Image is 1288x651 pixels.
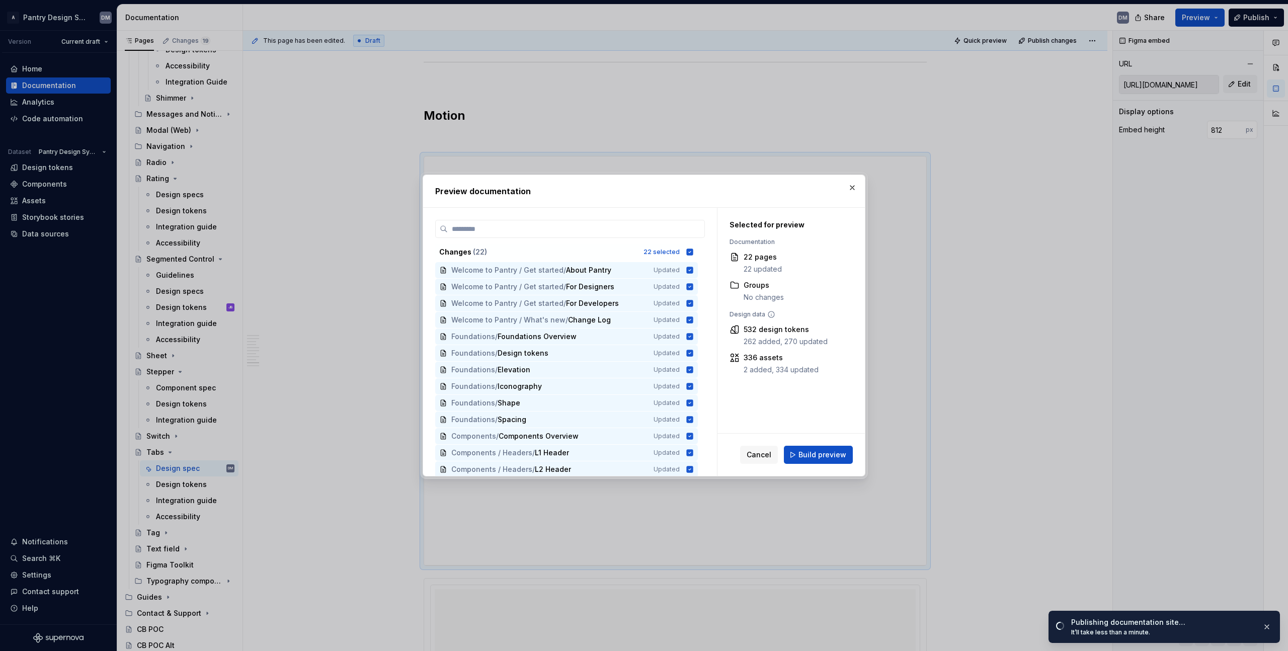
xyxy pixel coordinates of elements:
span: Design tokens [498,348,548,358]
button: Build preview [784,446,853,464]
span: Updated [654,465,680,473]
span: / [495,415,498,425]
span: L2 Header [535,464,571,474]
span: Components [451,431,496,441]
span: Build preview [798,450,846,460]
span: Updated [654,399,680,407]
div: Groups [744,280,784,290]
span: Welcome to Pantry / Get started [451,298,563,308]
div: 22 selected [643,248,680,256]
span: / [566,315,568,325]
span: / [496,431,499,441]
span: Updated [654,382,680,390]
span: Elevation [498,365,530,375]
span: Foundations [451,365,495,375]
span: Updated [654,366,680,374]
span: For Designers [566,282,614,292]
h2: Preview documentation [435,185,853,197]
span: Foundations [451,348,495,358]
span: / [563,298,566,308]
span: / [495,348,498,358]
span: / [532,448,535,458]
span: Updated [654,266,680,274]
div: 532 design tokens [744,324,828,335]
span: About Pantry [566,265,611,275]
button: Cancel [740,446,778,464]
div: Changes [439,247,637,257]
div: 22 pages [744,252,782,262]
span: Components Overview [499,431,579,441]
div: No changes [744,292,784,302]
span: Foundations Overview [498,332,577,342]
span: For Developers [566,298,619,308]
span: / [495,365,498,375]
div: Publishing documentation site… [1071,617,1254,627]
span: Cancel [747,450,771,460]
div: 336 assets [744,353,819,363]
span: Updated [654,316,680,324]
span: Welcome to Pantry / What's new [451,315,566,325]
span: Foundations [451,332,495,342]
span: / [495,398,498,408]
span: / [532,464,535,474]
span: Welcome to Pantry / Get started [451,282,563,292]
span: Updated [654,299,680,307]
div: It’ll take less than a minute. [1071,628,1254,636]
div: Selected for preview [730,220,841,230]
div: 22 updated [744,264,782,274]
div: 2 added, 334 updated [744,365,819,375]
span: ( 22 ) [473,248,487,256]
span: Updated [654,333,680,341]
span: / [495,381,498,391]
div: 262 added, 270 updated [744,337,828,347]
span: Foundations [451,381,495,391]
span: / [563,265,566,275]
span: L1 Header [535,448,569,458]
span: Components / Headers [451,464,532,474]
span: Updated [654,349,680,357]
div: Design data [730,310,841,318]
span: Updated [654,283,680,291]
span: / [563,282,566,292]
span: Shape [498,398,520,408]
span: Iconography [498,381,542,391]
span: Components / Headers [451,448,532,458]
span: Updated [654,416,680,424]
span: / [495,332,498,342]
span: Foundations [451,398,495,408]
span: Updated [654,432,680,440]
div: Documentation [730,238,841,246]
span: Foundations [451,415,495,425]
span: Welcome to Pantry / Get started [451,265,563,275]
span: Updated [654,449,680,457]
span: Change Log [568,315,611,325]
span: Spacing [498,415,526,425]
